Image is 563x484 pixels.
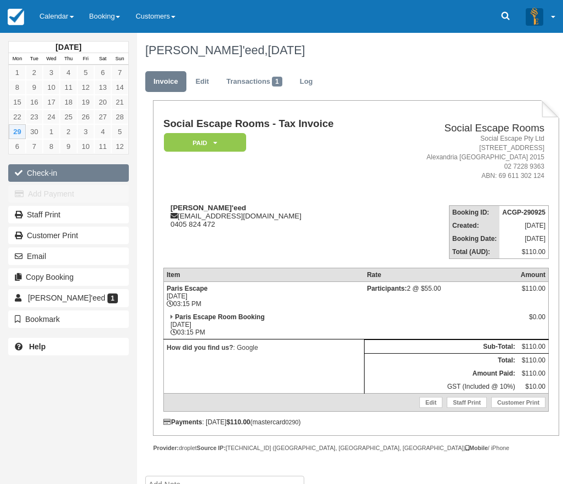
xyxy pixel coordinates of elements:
[449,205,499,219] th: Booking ID:
[364,353,517,367] th: Total:
[107,293,118,303] span: 1
[163,418,202,426] strong: Payments
[111,80,128,95] a: 14
[60,110,77,124] a: 25
[94,139,111,154] a: 11
[111,110,128,124] a: 28
[111,65,128,80] a: 7
[28,293,105,302] span: [PERSON_NAME]'eed
[268,43,305,57] span: [DATE]
[26,139,43,154] a: 7
[43,95,60,110] a: 17
[153,444,559,452] div: droplet [TECHNICAL_ID] ([GEOGRAPHIC_DATA], [GEOGRAPHIC_DATA], [GEOGRAPHIC_DATA]) / iPhone
[491,397,545,408] a: Customer Print
[521,313,545,330] div: $0.00
[226,418,250,426] strong: $110.00
[502,209,545,216] strong: ACGP-290925
[9,95,26,110] a: 15
[43,80,60,95] a: 10
[26,110,43,124] a: 23
[163,132,242,153] a: Paid
[218,71,291,93] a: Transactions1
[170,204,246,212] strong: [PERSON_NAME]'eed
[465,445,488,451] strong: Mobile
[8,9,24,25] img: checkfront-main-nav-mini-logo.png
[43,139,60,154] a: 8
[364,281,517,310] td: 2 @ $55.00
[447,397,487,408] a: Staff Print
[449,219,499,232] th: Created:
[518,367,549,380] td: $110.00
[175,313,264,321] strong: Paris Escape Room Booking
[60,139,77,154] a: 9
[43,124,60,139] a: 1
[9,139,26,154] a: 6
[55,43,81,51] strong: [DATE]
[145,44,551,57] h1: [PERSON_NAME]'eed,
[499,245,548,259] td: $110.00
[77,124,94,139] a: 3
[364,380,517,394] td: GST (Included @ 10%)
[364,268,517,281] th: Rate
[8,338,129,355] a: Help
[29,342,46,351] b: Help
[167,344,233,352] strong: How did you find us?
[526,8,543,25] img: A3
[518,339,549,353] td: $110.00
[77,53,94,65] th: Fri
[145,71,186,93] a: Invoice
[60,65,77,80] a: 4
[499,232,548,245] td: [DATE]
[153,445,179,451] strong: Provider:
[197,445,226,451] strong: Source IP:
[364,367,517,380] th: Amount Paid:
[389,123,544,134] h2: Social Escape Rooms
[187,71,217,93] a: Edit
[43,53,60,65] th: Wed
[163,281,364,310] td: [DATE] 03:15 PM
[8,289,129,307] a: [PERSON_NAME]'eed 1
[94,95,111,110] a: 20
[163,118,384,130] h1: Social Escape Rooms - Tax Invoice
[167,285,208,292] strong: Paris Escape
[111,124,128,139] a: 5
[499,219,548,232] td: [DATE]
[9,65,26,80] a: 1
[286,419,299,425] small: 0290
[26,53,43,65] th: Tue
[77,65,94,80] a: 5
[272,77,282,87] span: 1
[94,124,111,139] a: 4
[449,245,499,259] th: Total (AUD):
[77,139,94,154] a: 10
[26,80,43,95] a: 9
[60,53,77,65] th: Thu
[94,53,111,65] th: Sat
[77,80,94,95] a: 12
[43,65,60,80] a: 3
[8,247,129,265] button: Email
[518,353,549,367] td: $110.00
[292,71,321,93] a: Log
[8,206,129,223] a: Staff Print
[364,339,517,353] th: Sub-Total:
[60,124,77,139] a: 2
[111,53,128,65] th: Sun
[163,310,364,339] td: [DATE] 03:15 PM
[8,164,129,182] button: Check-in
[9,80,26,95] a: 8
[8,310,129,328] button: Bookmark
[163,204,384,228] div: [EMAIL_ADDRESS][DOMAIN_NAME] 0405 824 472
[77,95,94,110] a: 19
[163,418,549,426] div: : [DATE] (mastercard )
[8,268,129,286] button: Copy Booking
[26,65,43,80] a: 2
[449,232,499,245] th: Booking Date:
[111,139,128,154] a: 12
[60,80,77,95] a: 11
[60,95,77,110] a: 18
[9,53,26,65] th: Mon
[518,380,549,394] td: $10.00
[167,342,361,353] p: : Google
[94,80,111,95] a: 13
